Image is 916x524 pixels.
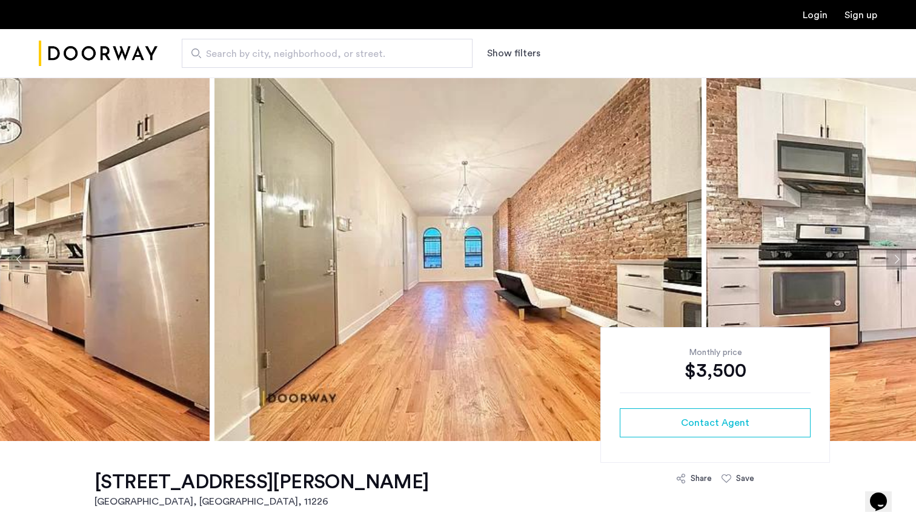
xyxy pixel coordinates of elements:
[182,39,473,68] input: Apartment Search
[39,31,158,76] a: Cazamio Logo
[620,359,811,383] div: $3,500
[9,249,30,270] button: Previous apartment
[487,46,540,61] button: Show or hide filters
[214,78,702,441] img: apartment
[95,470,429,509] a: [STREET_ADDRESS][PERSON_NAME][GEOGRAPHIC_DATA], [GEOGRAPHIC_DATA], 11226
[865,476,904,512] iframe: chat widget
[845,10,877,20] a: Registration
[206,47,439,61] span: Search by city, neighborhood, or street.
[95,470,429,494] h1: [STREET_ADDRESS][PERSON_NAME]
[886,249,907,270] button: Next apartment
[691,473,712,485] div: Share
[39,31,158,76] img: logo
[736,473,754,485] div: Save
[95,494,429,509] h2: [GEOGRAPHIC_DATA], [GEOGRAPHIC_DATA] , 11226
[803,10,828,20] a: Login
[620,408,811,437] button: button
[681,416,749,430] span: Contact Agent
[620,347,811,359] div: Monthly price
